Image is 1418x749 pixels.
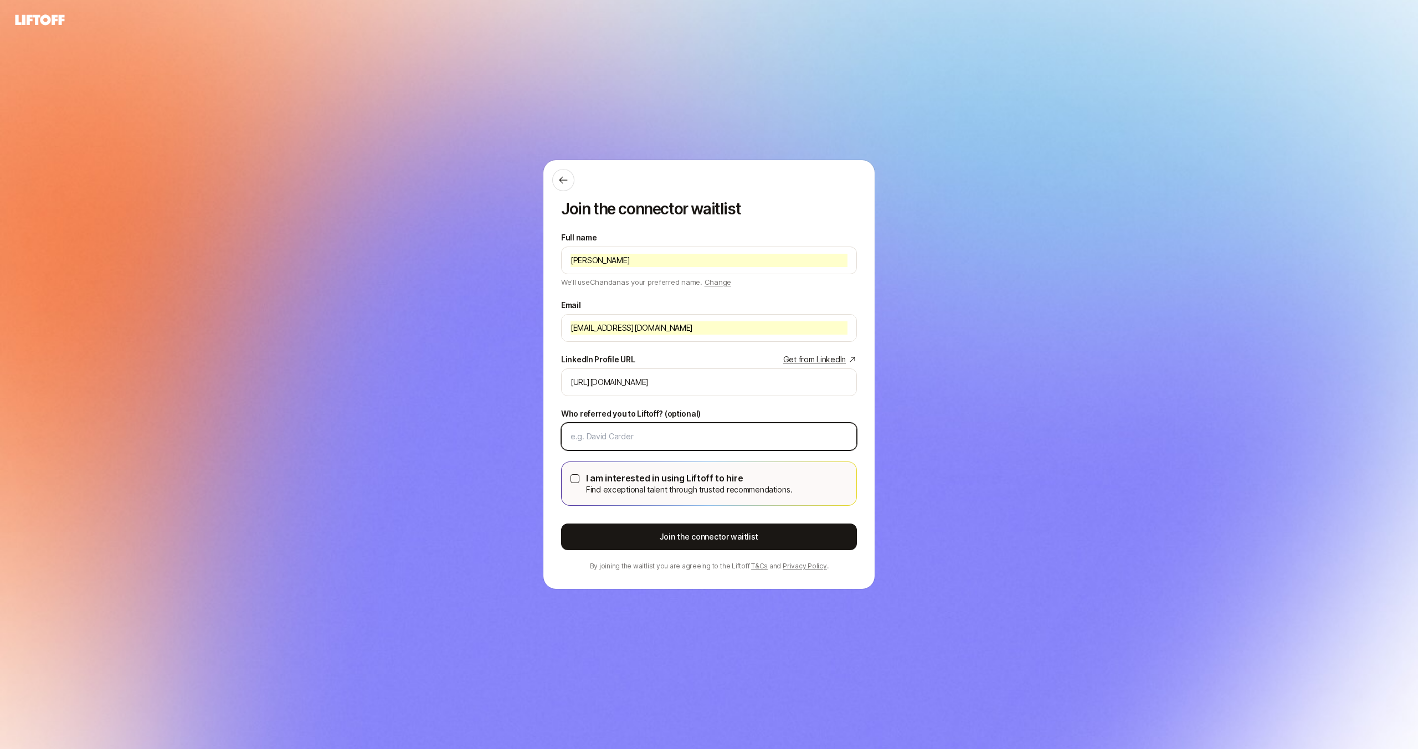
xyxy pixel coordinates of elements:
p: Join the connector waitlist [561,200,857,218]
label: Who referred you to Liftoff? (optional) [561,407,701,420]
input: e.g. Melanie Perkins [571,254,847,267]
label: Full name [561,231,597,244]
span: Change [705,278,731,286]
p: Find exceptional talent through trusted recommendations. [586,483,792,496]
input: e.g. melanie@liftoff.xyz [571,321,847,335]
a: Get from LinkedIn [783,353,857,366]
button: Join the connector waitlist [561,524,857,550]
p: By joining the waitlist you are agreeing to the Liftoff and . [561,561,857,571]
input: e.g. https://www.linkedin.com/in/melanie-perkins [571,376,847,389]
button: I am interested in using Liftoff to hireFind exceptional talent through trusted recommendations. [571,474,579,483]
a: T&Cs [751,562,768,570]
a: Privacy Policy [783,562,827,570]
p: We'll use Chandan as your preferred name. [561,274,731,288]
label: Email [561,299,581,312]
div: LinkedIn Profile URL [561,353,635,366]
input: e.g. David Carder [571,430,847,443]
p: I am interested in using Liftoff to hire [586,471,792,485]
